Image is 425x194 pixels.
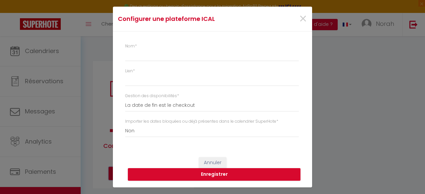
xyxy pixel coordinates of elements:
label: Nom [125,43,137,49]
h4: Configurer une plateforme ICAL [118,14,241,24]
label: Lien [125,68,135,74]
span: × [299,9,307,29]
button: Enregistrer [128,168,300,181]
label: Gestion des disponibilités [125,93,179,99]
button: Close [299,12,307,26]
label: Importer les dates bloquées ou déjà présentes dans le calendrier SuperHote [125,118,278,125]
button: Annuler [199,157,226,168]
